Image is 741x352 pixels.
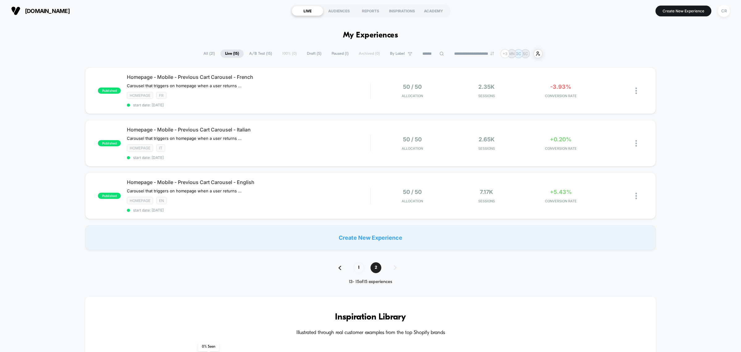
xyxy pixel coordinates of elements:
span: CONVERSION RATE [525,199,596,203]
span: All ( 21 ) [199,49,220,58]
img: close [635,88,637,94]
h1: My Experiences [343,31,398,40]
div: 13 - 15 of 15 experiences [332,279,409,285]
div: + 3 [500,49,509,58]
div: CR [718,5,730,17]
span: -3.93% [550,84,571,90]
span: A/B Test ( 15 ) [245,49,277,58]
button: [DOMAIN_NAME] [9,6,72,16]
img: close [635,140,637,147]
p: SC [523,51,528,56]
p: GC [516,51,521,56]
span: 50 / 50 [403,84,422,90]
span: [DOMAIN_NAME] [25,8,70,14]
div: ACADEMY [418,6,449,16]
span: start date: [DATE] [127,103,370,107]
button: CR [716,5,732,17]
span: Sessions [451,199,522,203]
span: HOMEPAGE [127,144,153,152]
div: Create New Experience [85,225,656,250]
h4: Illustrated through real customer examples from the top Shopify brands [104,330,637,336]
div: LIVE [292,6,323,16]
span: start date: [DATE] [127,208,370,212]
button: Create New Experience [655,6,711,16]
span: EN [156,197,167,204]
span: CONVERSION RATE [525,94,596,98]
span: CONVERSION RATE [525,146,596,151]
div: AUDIENCES [323,6,355,16]
span: Carousel that triggers on homepage when a user returns and their cart has more than 0 items in it... [127,83,241,88]
span: IT [156,144,165,152]
img: close [635,193,637,199]
span: 0 % Seen [198,342,219,351]
span: 7.17k [480,189,493,195]
img: pagination back [338,266,341,270]
span: 2 [371,262,381,273]
span: +5.43% [550,189,572,195]
span: Live ( 15 ) [220,49,244,58]
span: Paused ( 1 ) [327,49,353,58]
span: Carousel that triggers on homepage when a user returns and their cart has more than 0 items in it... [127,188,241,193]
span: By Label [390,51,405,56]
div: INSPIRATIONS [386,6,418,16]
span: Homepage - Mobile - Previous Cart Carousel - English [127,179,370,185]
span: HOMEPAGE [127,197,153,204]
p: MN [509,51,515,56]
span: 50 / 50 [403,189,422,195]
div: REPORTS [355,6,386,16]
span: start date: [DATE] [127,155,370,160]
span: Sessions [451,146,522,151]
span: Allocation [402,94,423,98]
span: 50 / 50 [403,136,422,143]
span: Allocation [402,199,423,203]
span: Allocation [402,146,423,151]
span: 2.35k [478,84,495,90]
span: published [98,140,121,146]
span: Homepage - Mobile - Previous Cart Carousel - French [127,74,370,80]
span: HOMEPAGE [127,92,153,99]
span: 1 [354,262,364,273]
span: Carousel that triggers on homepage when a user returns and their cart has more than 0 items in it... [127,136,241,141]
span: published [98,88,121,94]
h3: Inspiration Library [104,312,637,322]
span: Sessions [451,94,522,98]
img: end [490,52,494,55]
img: Visually logo [11,6,20,15]
span: Homepage - Mobile - Previous Cart Carousel - Italian [127,127,370,133]
span: FR [156,92,166,99]
span: published [98,193,121,199]
span: Draft ( 5 ) [302,49,326,58]
span: 2.65k [479,136,495,143]
span: +0.20% [550,136,571,143]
